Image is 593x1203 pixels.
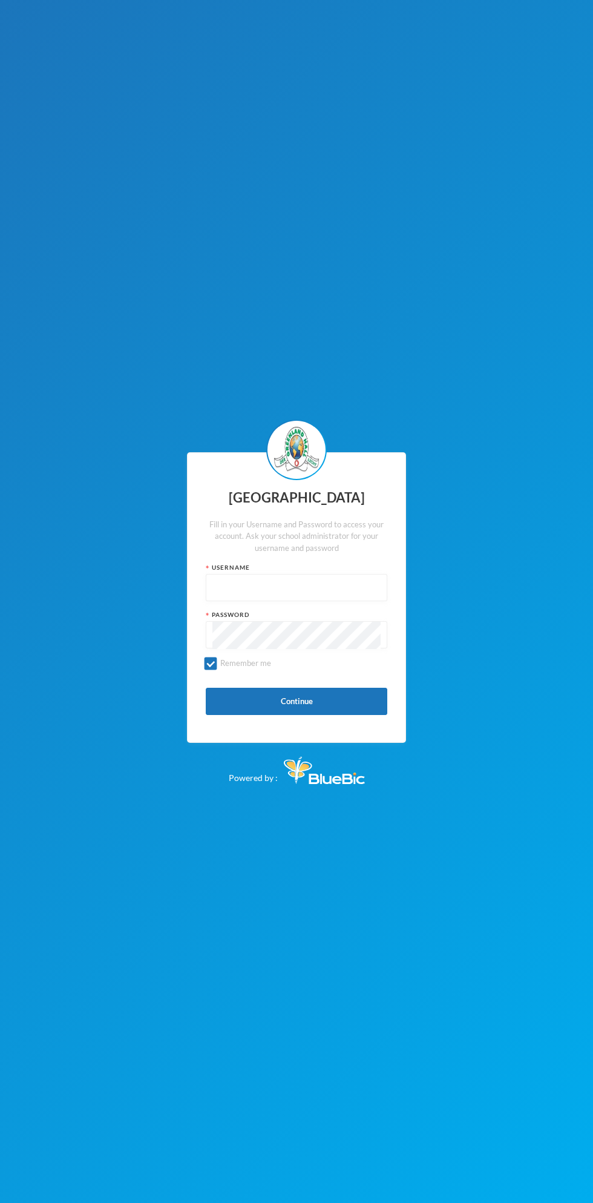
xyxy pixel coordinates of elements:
div: Username [206,563,387,572]
div: [GEOGRAPHIC_DATA] [206,486,387,510]
div: Fill in your Username and Password to access your account. Ask your school administrator for your... [206,519,387,555]
div: Password [206,610,387,619]
button: Continue [206,688,387,715]
span: Remember me [215,658,276,668]
div: Powered by : [229,751,365,784]
img: Bluebic [284,757,365,784]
